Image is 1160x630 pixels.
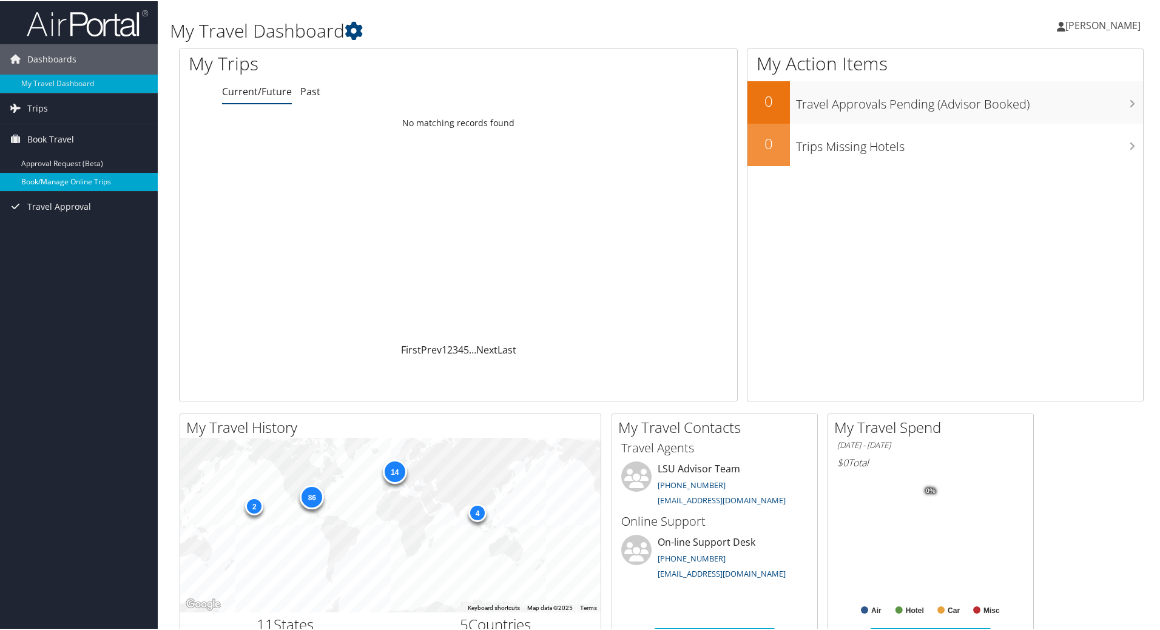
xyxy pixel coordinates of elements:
h1: My Action Items [747,50,1143,75]
h3: Travel Approvals Pending (Advisor Booked) [796,89,1143,112]
a: 0Trips Missing Hotels [747,122,1143,165]
li: LSU Advisor Team [615,460,814,510]
span: Trips [27,92,48,122]
a: Open this area in Google Maps (opens a new window) [183,595,223,611]
h6: [DATE] - [DATE] [837,438,1024,450]
a: 2 [447,342,453,355]
div: 86 [300,484,324,508]
div: 2 [245,496,263,514]
a: Past [300,84,320,97]
text: Air [871,605,882,614]
a: First [401,342,421,355]
h1: My Travel Dashboard [170,17,825,42]
h3: Trips Missing Hotels [796,131,1143,154]
h2: My Travel Spend [834,416,1033,437]
h2: My Travel History [186,416,601,437]
h6: Total [837,455,1024,468]
a: 5 [464,342,469,355]
span: $0 [837,455,848,468]
img: Google [183,595,223,611]
a: Next [476,342,497,355]
a: [EMAIL_ADDRESS][DOMAIN_NAME] [658,567,786,578]
a: Terms (opens in new tab) [580,603,597,610]
button: Keyboard shortcuts [468,603,520,611]
span: Travel Approval [27,190,91,221]
a: [EMAIL_ADDRESS][DOMAIN_NAME] [658,494,786,504]
text: Misc [983,605,1000,614]
text: Hotel [906,605,924,614]
span: … [469,342,476,355]
a: 3 [453,342,458,355]
td: No matching records found [180,111,737,133]
a: 0Travel Approvals Pending (Advisor Booked) [747,80,1143,122]
img: airportal-logo.png [27,8,148,36]
li: On-line Support Desk [615,534,814,583]
h2: 0 [747,90,790,110]
h3: Travel Agents [621,438,808,455]
a: [PHONE_NUMBER] [658,552,726,563]
span: Map data ©2025 [527,603,573,610]
div: 14 [382,458,406,483]
div: 4 [468,503,487,521]
tspan: 0% [926,486,936,494]
a: 4 [458,342,464,355]
a: [PHONE_NUMBER] [658,478,726,489]
h2: My Travel Contacts [618,416,817,437]
a: Prev [421,342,442,355]
a: Last [497,342,516,355]
span: Dashboards [27,43,76,73]
a: Current/Future [222,84,292,97]
h3: Online Support [621,512,808,529]
h1: My Trips [189,50,496,75]
h2: 0 [747,132,790,153]
text: Car [948,605,960,614]
span: [PERSON_NAME] [1065,18,1141,31]
span: Book Travel [27,123,74,153]
a: 1 [442,342,447,355]
a: [PERSON_NAME] [1057,6,1153,42]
